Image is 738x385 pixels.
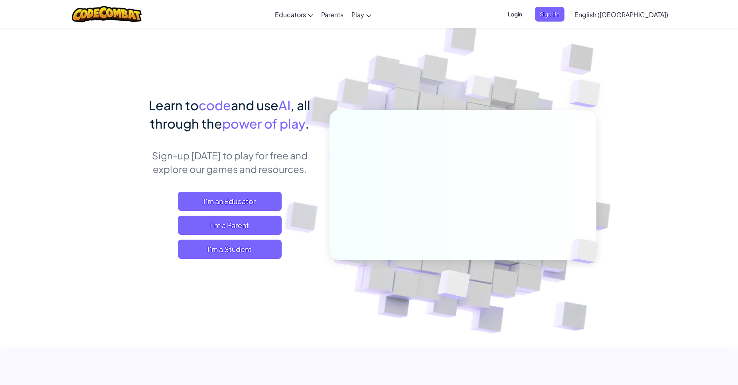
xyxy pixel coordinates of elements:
button: I'm a Student [178,240,282,259]
span: code [199,97,231,113]
a: I'm an Educator [178,192,282,211]
a: Play [347,4,375,25]
a: English ([GEOGRAPHIC_DATA]) [570,4,672,25]
span: power of play [222,115,305,131]
img: CodeCombat logo [72,6,142,22]
span: Educators [275,10,306,19]
span: . [305,115,309,131]
img: Overlap cubes [418,253,489,319]
button: Sign Up [535,7,564,22]
span: Learn to [149,97,199,113]
a: Parents [317,4,347,25]
a: Educators [271,4,317,25]
a: I'm a Parent [178,216,282,235]
img: Overlap cubes [450,60,508,119]
img: Overlap cubes [554,60,623,127]
span: Play [351,10,364,19]
span: and use [231,97,278,113]
span: AI [278,97,290,113]
p: Sign-up [DATE] to play for free and explore our games and resources. [142,149,318,176]
span: English ([GEOGRAPHIC_DATA]) [574,10,668,19]
button: Login [503,7,527,22]
img: Overlap cubes [557,222,617,280]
